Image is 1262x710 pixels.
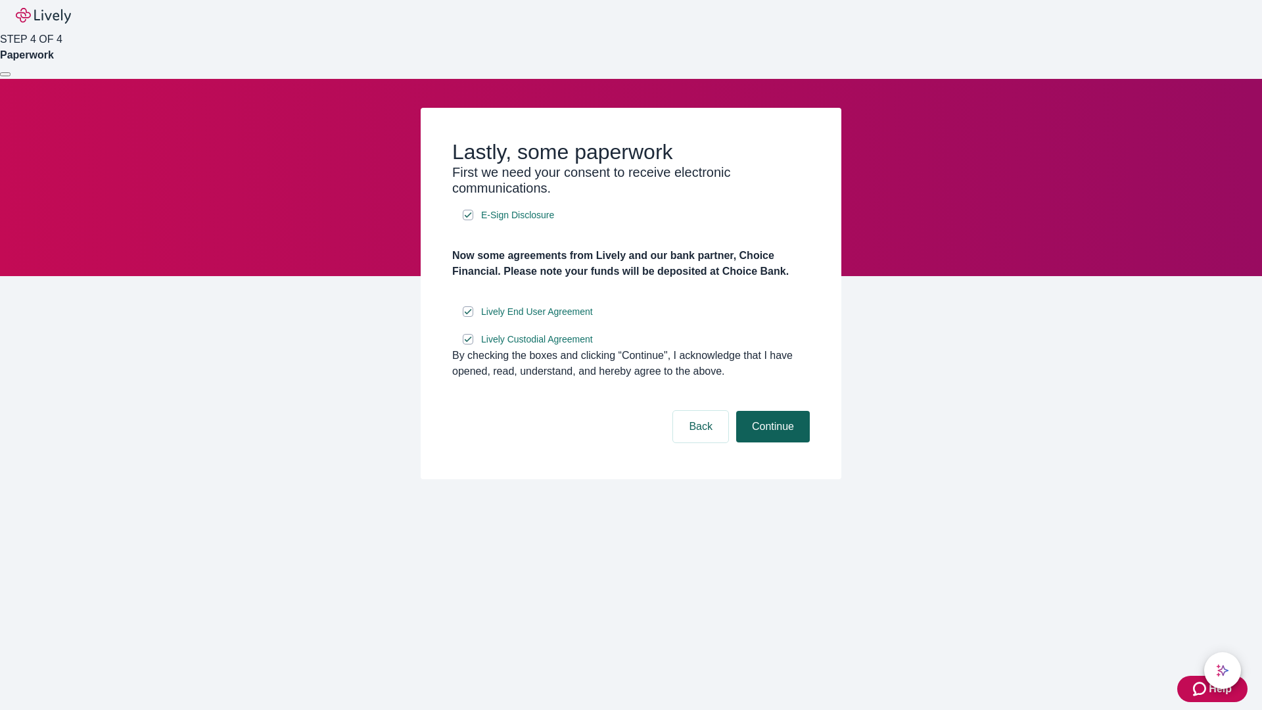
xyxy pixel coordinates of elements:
[1216,664,1229,677] svg: Lively AI Assistant
[16,8,71,24] img: Lively
[1193,681,1209,697] svg: Zendesk support icon
[673,411,728,442] button: Back
[452,248,810,279] h4: Now some agreements from Lively and our bank partner, Choice Financial. Please note your funds wi...
[481,305,593,319] span: Lively End User Agreement
[479,304,596,320] a: e-sign disclosure document
[452,348,810,379] div: By checking the boxes and clicking “Continue", I acknowledge that I have opened, read, understand...
[452,164,810,196] h3: First we need your consent to receive electronic communications.
[452,139,810,164] h2: Lastly, some paperwork
[479,207,557,224] a: e-sign disclosure document
[736,411,810,442] button: Continue
[481,333,593,346] span: Lively Custodial Agreement
[1177,676,1248,702] button: Zendesk support iconHelp
[479,331,596,348] a: e-sign disclosure document
[481,208,554,222] span: E-Sign Disclosure
[1204,652,1241,689] button: chat
[1209,681,1232,697] span: Help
